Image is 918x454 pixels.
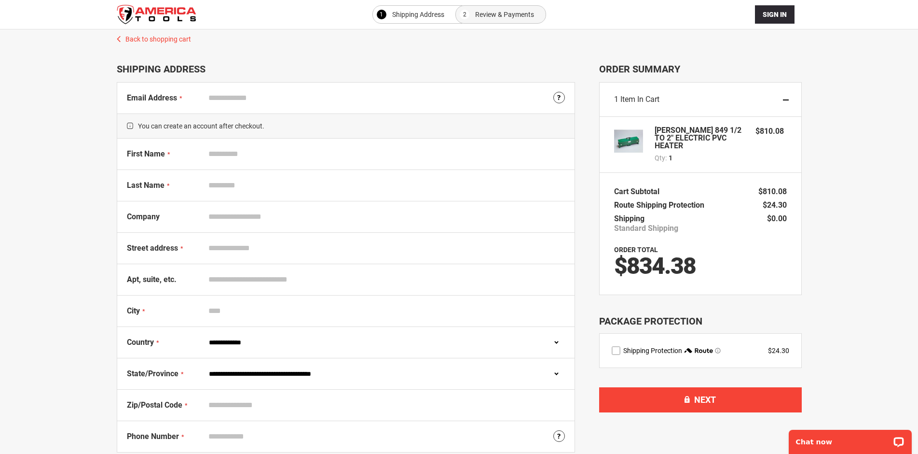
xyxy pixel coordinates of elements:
span: State/Province [127,369,178,378]
iframe: LiveChat chat widget [782,424,918,454]
span: Learn more [715,348,721,354]
span: Qty [655,154,665,162]
div: $24.30 [768,346,789,355]
a: Back to shopping cart [107,29,811,44]
span: 2 [463,9,466,20]
img: GREENLEE 849 1/2 TO 2" ELECTRIC PVC HEATER [614,127,643,156]
span: Last Name [127,181,164,190]
span: 1 [614,95,618,104]
span: Phone Number [127,432,179,441]
span: Item in Cart [620,95,659,104]
span: Street address [127,243,178,253]
img: America Tools [117,5,196,24]
span: First Name [127,149,165,158]
div: route shipping protection selector element [612,346,789,355]
span: Sign In [763,11,787,18]
th: Route Shipping Protection [614,199,709,212]
span: Country [127,338,154,347]
span: Order Summary [599,63,802,75]
span: $834.38 [614,252,696,280]
span: City [127,306,140,315]
span: Email Address [127,93,177,102]
span: You can create an account after checkout. [117,113,575,139]
span: $24.30 [763,200,787,210]
span: Standard Shipping [614,224,678,233]
span: Next [694,395,716,405]
span: Shipping Address [392,9,444,20]
span: Review & Payments [475,9,534,20]
div: Shipping Address [117,63,575,75]
span: 1 [380,9,383,20]
strong: Order Total [614,246,658,254]
span: Company [127,212,160,221]
span: $810.08 [755,127,784,136]
span: Zip/Postal Code [127,400,182,410]
span: $810.08 [758,187,787,196]
a: store logo [117,5,196,24]
th: Cart Subtotal [614,185,664,199]
strong: [PERSON_NAME] 849 1/2 TO 2" ELECTRIC PVC HEATER [655,127,746,150]
button: Next [599,387,802,412]
span: Shipping Protection [623,347,682,355]
span: Apt, suite, etc. [127,275,177,284]
span: Shipping [614,214,644,223]
button: Sign In [755,5,795,24]
span: $0.00 [767,214,787,223]
div: Package Protection [599,314,802,328]
span: 1 [669,153,672,163]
